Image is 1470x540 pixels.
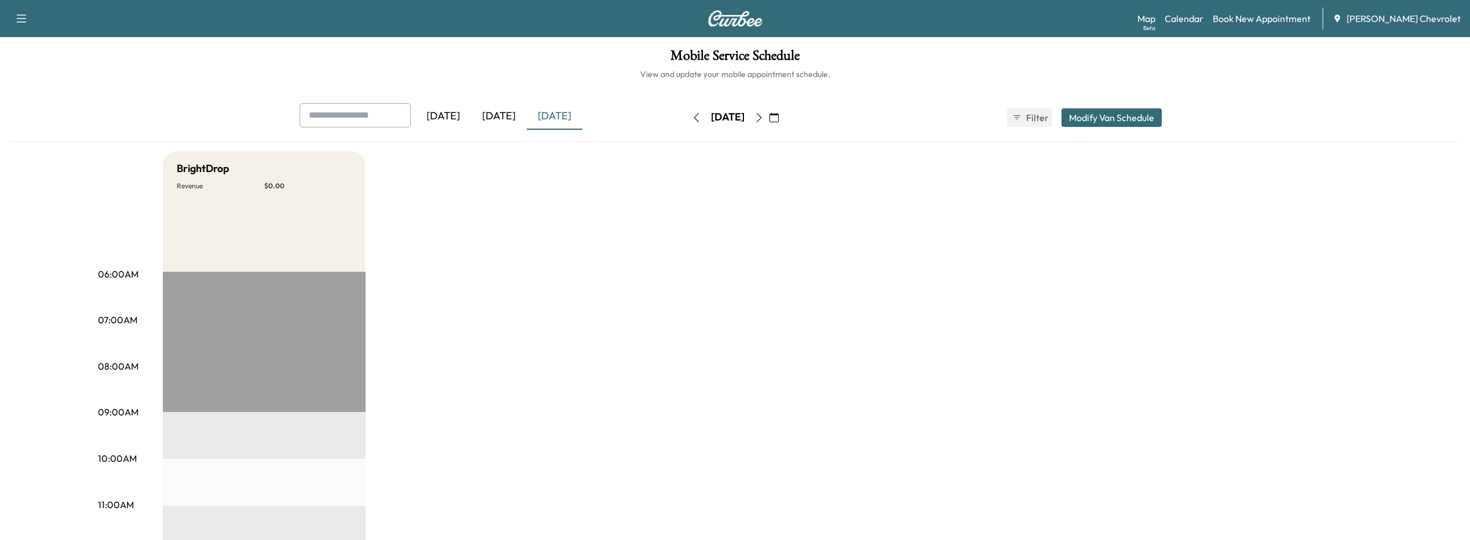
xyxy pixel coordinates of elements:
p: 10:00AM [98,451,137,465]
div: [DATE] [711,110,745,125]
a: Calendar [1165,12,1203,25]
div: [DATE] [527,103,582,130]
button: Filter [1007,108,1052,127]
p: 11:00AM [98,498,134,512]
div: [DATE] [471,103,527,130]
p: 06:00AM [98,267,138,281]
a: MapBeta [1137,12,1155,25]
span: Filter [1026,111,1047,125]
div: [DATE] [415,103,471,130]
h6: View and update your mobile appointment schedule. [12,68,1458,80]
p: 09:00AM [98,405,138,419]
img: Curbee Logo [707,10,763,27]
div: Beta [1143,24,1155,32]
p: Revenue [177,181,264,191]
h1: Mobile Service Schedule [12,49,1458,68]
span: [PERSON_NAME] Chevrolet [1347,12,1461,25]
h5: BrightDrop [177,160,229,177]
a: Book New Appointment [1213,12,1311,25]
p: 07:00AM [98,313,137,327]
button: Modify Van Schedule [1062,108,1162,127]
p: $ 0.00 [264,181,352,191]
p: 08:00AM [98,359,138,373]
